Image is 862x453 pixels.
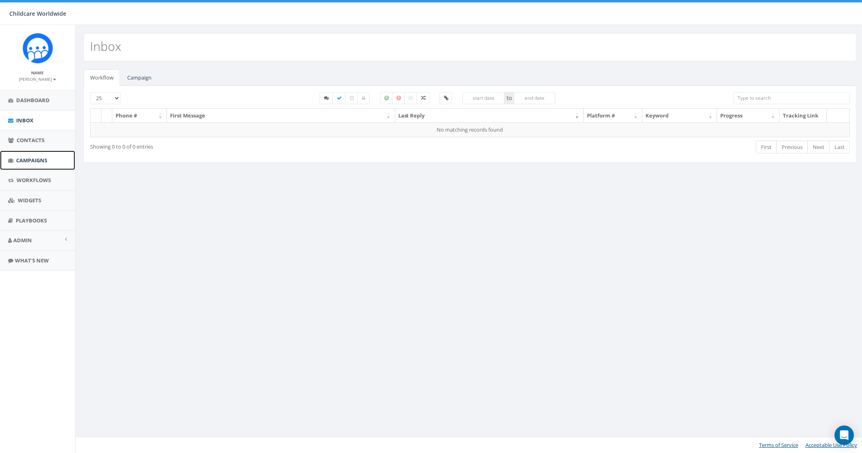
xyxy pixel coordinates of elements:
[380,92,393,104] label: Positive
[17,176,51,184] span: Workflows
[439,92,452,104] label: Clicked
[416,92,430,104] label: Mixed
[584,109,642,123] th: Platform #: activate to sort column ascending
[90,122,850,137] td: No matching records found
[16,96,50,104] span: Dashboard
[404,92,417,104] label: Neutral
[505,92,514,104] span: to
[320,92,333,104] label: Started
[18,197,41,204] span: Widgets
[733,92,849,104] input: Type to search
[642,109,717,123] th: Keyword: activate to sort column ascending
[112,109,167,123] th: Phone #: activate to sort column ascending
[332,92,346,104] label: Completed
[19,76,56,82] small: [PERSON_NAME]
[829,141,850,154] a: Last
[84,69,120,86] a: Workflow
[19,75,56,82] a: [PERSON_NAME]
[756,141,777,154] a: First
[90,40,121,53] h2: Inbox
[780,109,827,123] th: Tracking Link
[392,92,405,104] label: Negative
[10,10,67,17] span: Childcare Worldwide
[395,109,584,123] th: Last Reply: activate to sort column ascending
[514,92,556,104] input: end date
[345,92,358,104] label: Expired
[776,141,808,154] a: Previous
[805,441,857,449] a: Acceptable Use Policy
[16,157,47,164] span: Campaigns
[17,136,44,144] span: Contacts
[23,33,53,63] img: Rally_Corp_Icon.png
[16,117,34,124] span: Inbox
[759,441,798,449] a: Terms of Service
[463,92,505,104] input: start date
[717,109,780,123] th: Progress: activate to sort column ascending
[90,140,399,151] div: Showing 0 to 0 of 0 entries
[32,70,44,75] small: Name
[16,217,47,224] span: Playbooks
[121,69,158,86] a: Campaign
[167,109,395,123] th: First Message: activate to sort column ascending
[15,257,49,264] span: What's New
[807,141,830,154] a: Next
[13,237,32,244] span: Admin
[357,92,370,104] label: Closed
[835,426,854,445] div: Open Intercom Messenger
